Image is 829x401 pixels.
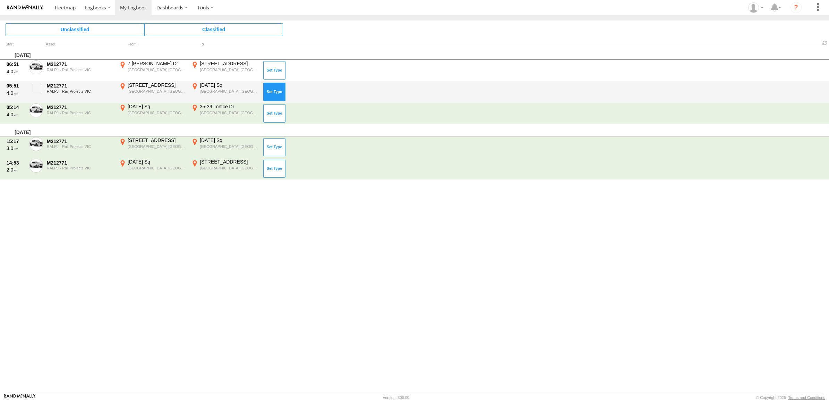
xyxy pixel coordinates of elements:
[200,159,258,165] div: [STREET_ADDRESS]
[128,166,186,170] div: [GEOGRAPHIC_DATA],[GEOGRAPHIC_DATA]
[7,5,43,10] img: rand-logo.svg
[263,83,285,101] button: Click to Set
[190,82,259,102] label: Click to View Event Location
[128,137,186,143] div: [STREET_ADDRESS]
[7,61,25,67] div: 06:51
[47,166,114,170] div: RALPJ - Rail Projects VIC
[7,138,25,144] div: 15:17
[47,104,114,110] div: M212771
[128,89,186,94] div: [GEOGRAPHIC_DATA],[GEOGRAPHIC_DATA]
[7,111,25,118] div: 4.0
[200,166,258,170] div: [GEOGRAPHIC_DATA],[GEOGRAPHIC_DATA]
[263,104,285,122] button: Click to Set
[190,103,259,124] label: Click to View Event Location
[47,144,114,149] div: RALPJ - Rail Projects VIC
[118,159,187,179] label: Click to View Event Location
[128,159,186,165] div: [DATE] Sq
[128,67,186,72] div: [GEOGRAPHIC_DATA],[GEOGRAPHIC_DATA]
[263,138,285,156] button: Click to Set
[47,61,114,67] div: M212771
[200,144,258,149] div: [GEOGRAPHIC_DATA],[GEOGRAPHIC_DATA]
[128,82,186,88] div: [STREET_ADDRESS]
[118,60,187,81] label: Click to View Event Location
[4,394,36,401] a: Visit our Website
[200,89,258,94] div: [GEOGRAPHIC_DATA],[GEOGRAPHIC_DATA]
[47,68,114,72] div: RALPJ - Rail Projects VIC
[790,2,802,13] i: ?
[118,137,187,157] label: Click to View Event Location
[263,160,285,178] button: Click to Set
[128,103,186,110] div: [DATE] Sq
[47,83,114,89] div: M212771
[190,60,259,81] label: Click to View Event Location
[128,144,186,149] div: [GEOGRAPHIC_DATA],[GEOGRAPHIC_DATA]
[118,82,187,102] label: Click to View Event Location
[190,159,259,179] label: Click to View Event Location
[6,43,26,46] div: Click to Sort
[47,138,114,144] div: M212771
[200,67,258,72] div: [GEOGRAPHIC_DATA],[GEOGRAPHIC_DATA]
[7,83,25,89] div: 05:51
[7,90,25,96] div: 4.0
[7,167,25,173] div: 2.0
[383,395,409,400] div: Version: 306.00
[756,395,825,400] div: © Copyright 2025 -
[118,103,187,124] label: Click to View Event Location
[746,2,766,13] div: Andrew Stead
[200,137,258,143] div: [DATE] Sq
[200,103,258,110] div: 35-39 Tortice Dr
[263,61,285,79] button: Click to Set
[144,23,283,36] span: Click to view Classified Trips
[128,60,186,67] div: 7 [PERSON_NAME] Dr
[7,104,25,110] div: 05:14
[46,43,115,46] div: Asset
[200,82,258,88] div: [DATE] Sq
[200,60,258,67] div: [STREET_ADDRESS]
[7,145,25,151] div: 3.0
[128,110,186,115] div: [GEOGRAPHIC_DATA],[GEOGRAPHIC_DATA]
[7,160,25,166] div: 14:53
[47,111,114,115] div: RALPJ - Rail Projects VIC
[788,395,825,400] a: Terms and Conditions
[7,68,25,75] div: 4.0
[118,43,187,46] div: From
[47,89,114,93] div: RALPJ - Rail Projects VIC
[47,160,114,166] div: M212771
[821,40,829,46] span: Refresh
[190,43,259,46] div: To
[6,23,144,36] span: Click to view Unclassified Trips
[200,110,258,115] div: [GEOGRAPHIC_DATA],[GEOGRAPHIC_DATA]
[190,137,259,157] label: Click to View Event Location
